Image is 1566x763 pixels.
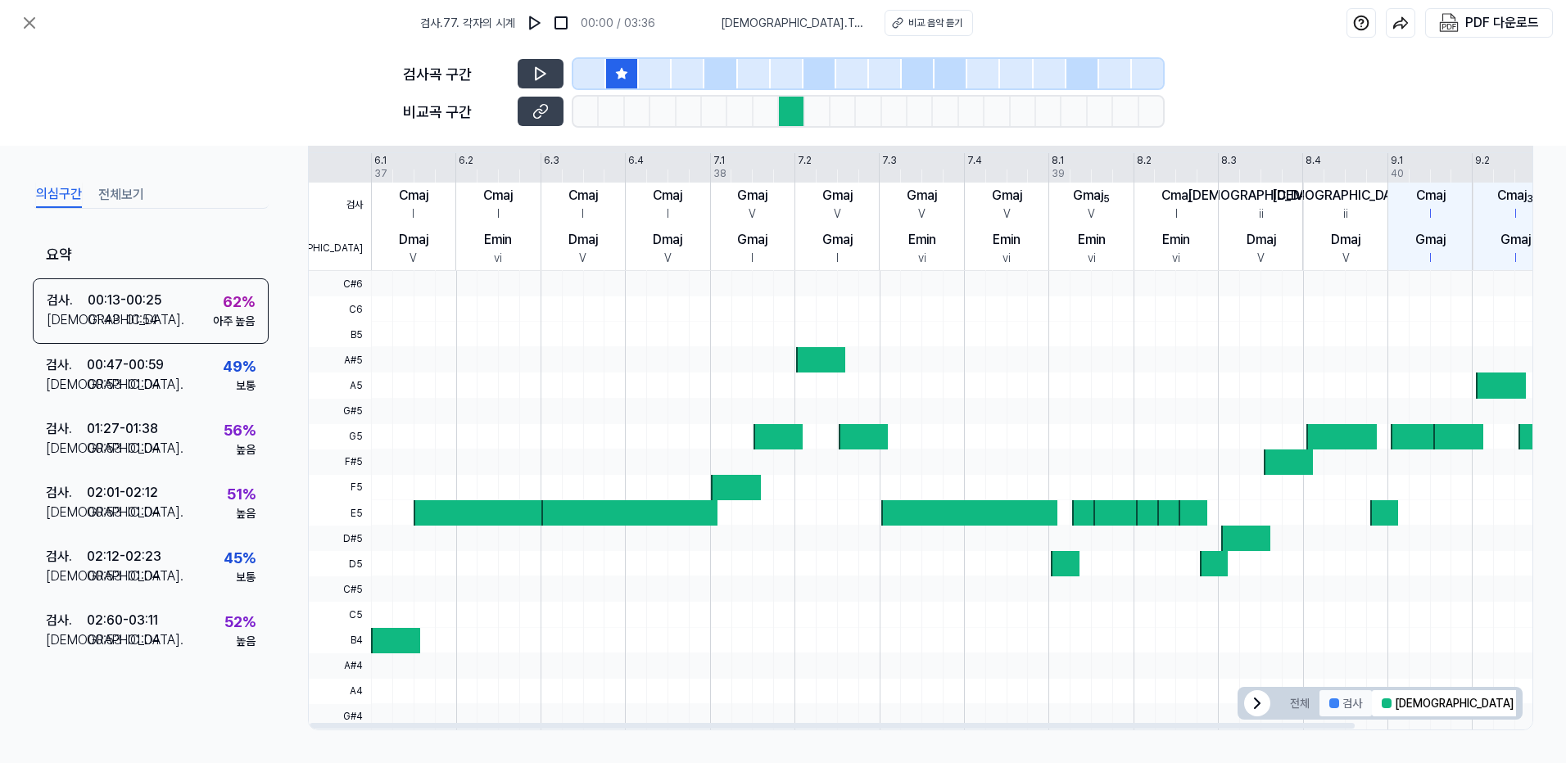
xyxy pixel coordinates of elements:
[1247,230,1276,250] div: Dmaj
[1052,166,1065,181] div: 39
[1172,250,1180,267] div: vi
[1175,205,1178,223] div: I
[1497,186,1533,205] div: Cmaj
[224,419,256,441] div: 56 %
[87,630,161,650] div: 00:53 - 01:04
[822,186,853,205] div: Gmaj
[309,322,371,347] span: B5
[1137,153,1152,168] div: 8.2
[1353,15,1369,31] img: help
[46,503,87,522] div: [DEMOGRAPHIC_DATA] .
[1306,153,1321,168] div: 8.4
[236,569,256,586] div: 보통
[309,475,371,500] span: F5
[798,153,812,168] div: 7.2
[908,16,962,30] div: 비교 음악 듣기
[88,310,158,330] div: 01:43 - 01:54
[1372,690,1523,716] button: [DEMOGRAPHIC_DATA]
[46,547,87,567] div: 검사 .
[309,602,371,627] span: C5
[236,377,256,395] div: 보통
[568,230,598,250] div: Dmaj
[309,399,371,424] span: G#5
[721,15,865,32] span: [DEMOGRAPHIC_DATA] . Tumi Bondhu Nodir Dheu
[1439,13,1459,33] img: PDF Download
[1103,193,1110,205] sub: 5
[1088,205,1095,223] div: V
[1465,12,1539,34] div: PDF 다운로드
[1280,690,1319,716] button: 전체
[87,503,161,522] div: 00:53 - 01:04
[1073,186,1110,205] div: Gmaj
[544,153,559,168] div: 6.3
[47,310,88,330] div: [DEMOGRAPHIC_DATA] .
[46,567,87,586] div: [DEMOGRAPHIC_DATA] .
[399,230,428,250] div: Dmaj
[87,439,161,458] div: 00:53 - 01:04
[309,227,371,271] span: [DEMOGRAPHIC_DATA]
[87,375,161,395] div: 00:53 - 01:04
[653,186,682,205] div: Cmaj
[1319,690,1372,716] button: 검사
[309,526,371,551] span: D#5
[1429,250,1432,267] div: I
[227,483,256,505] div: 51 %
[836,250,839,267] div: I
[309,628,371,653] span: B4
[1088,250,1096,267] div: vi
[223,291,255,313] div: 62 %
[87,483,158,503] div: 02:01 - 02:12
[582,205,584,223] div: I
[1392,15,1409,31] img: share
[87,419,158,439] div: 01:27 - 01:38
[87,547,161,567] div: 02:12 - 02:23
[412,205,414,223] div: I
[309,704,371,729] span: G#4
[737,230,767,250] div: Gmaj
[1331,230,1360,250] div: Dmaj
[908,230,936,250] div: Emin
[403,101,508,123] div: 비교곡 구간
[713,166,726,181] div: 38
[46,375,87,395] div: [DEMOGRAPHIC_DATA] .
[309,183,371,227] span: 검사
[1500,230,1531,250] div: Gmaj
[581,15,655,32] div: 00:00 / 03:36
[1416,186,1446,205] div: Cmaj
[1514,205,1517,223] div: I
[87,611,158,630] div: 02:60 - 03:11
[420,15,515,32] span: 검사 . 77. 각자의 시계
[1415,230,1446,250] div: Gmaj
[918,250,926,267] div: vi
[527,15,543,31] img: play
[33,232,269,278] div: 요약
[822,230,853,250] div: Gmaj
[1514,250,1517,267] div: I
[1257,250,1265,267] div: V
[46,611,87,630] div: 검사 .
[236,505,256,522] div: 높음
[628,153,644,168] div: 6.4
[46,355,87,375] div: 검사 .
[992,186,1022,205] div: Gmaj
[46,419,87,439] div: 검사 .
[1436,9,1542,37] button: PDF 다운로드
[664,250,672,267] div: V
[374,166,387,181] div: 37
[87,355,164,375] div: 00:47 - 00:59
[374,153,387,168] div: 6.1
[737,186,767,205] div: Gmaj
[309,500,371,526] span: E5
[36,182,82,208] button: 의심구간
[667,205,669,223] div: I
[834,205,841,223] div: V
[568,186,598,205] div: Cmaj
[1343,205,1348,223] div: ii
[885,10,973,36] button: 비교 음악 듣기
[224,611,256,633] div: 52 %
[98,182,144,208] button: 전체보기
[494,250,502,267] div: vi
[1342,250,1350,267] div: V
[213,313,255,330] div: 아주 높음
